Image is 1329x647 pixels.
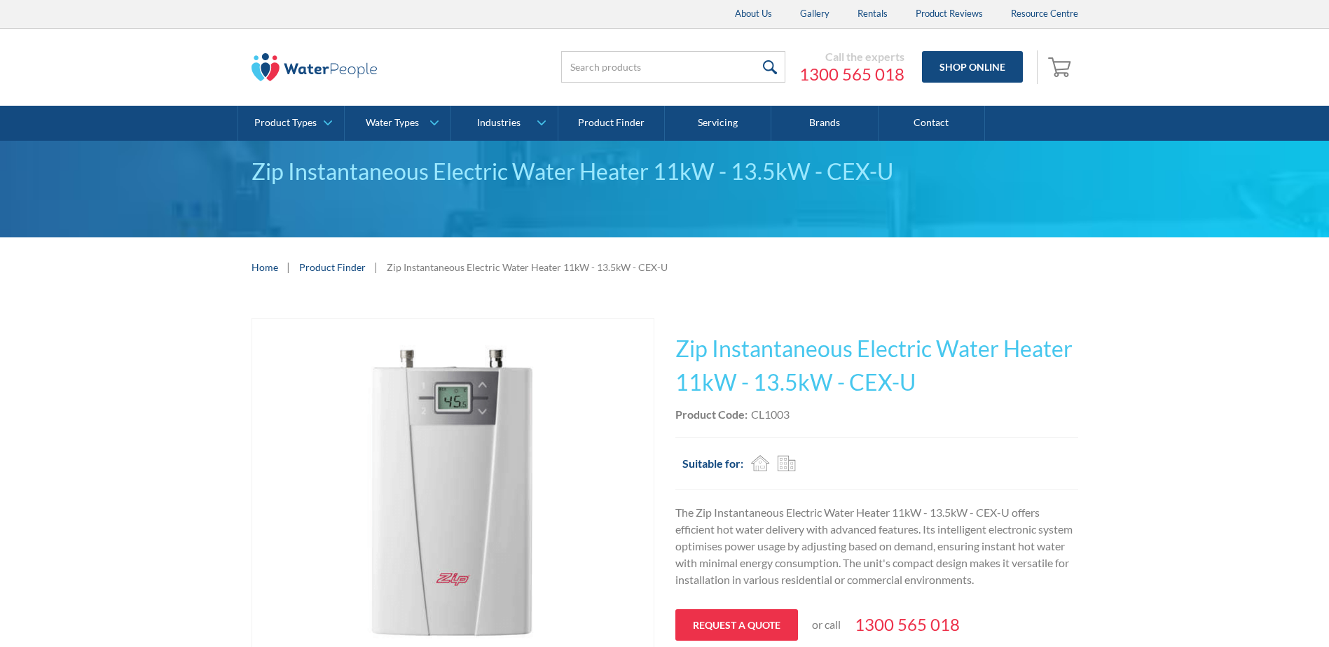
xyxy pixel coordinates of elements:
[477,117,521,129] div: Industries
[799,64,904,85] a: 1300 565 018
[252,155,1078,188] div: Zip Instantaneous Electric Water Heater 11kW - 13.5kW - CEX-U
[451,106,557,141] a: Industries
[252,53,378,81] img: The Water People
[558,106,665,141] a: Product Finder
[238,106,344,141] a: Product Types
[387,260,668,274] div: Zip Instantaneous Electric Water Heater 11kW - 13.5kW - CEX-U
[665,106,771,141] a: Servicing
[285,258,292,275] div: |
[675,609,798,641] a: Request a quote
[1045,50,1078,84] a: Open cart
[675,332,1078,399] h1: Zip Instantaneous Electric Water Heater 11kW - 13.5kW - CEX-U
[675,408,748,421] strong: Product Code:
[879,106,985,141] a: Contact
[299,260,366,274] a: Product Finder
[812,616,841,633] p: or call
[855,612,960,637] a: 1300 565 018
[682,455,743,472] h2: Suitable for:
[366,117,419,129] div: Water Types
[771,106,878,141] a: Brands
[345,106,450,141] a: Water Types
[799,50,904,64] div: Call the experts
[561,51,785,83] input: Search products
[751,406,790,423] div: CL1003
[373,258,380,275] div: |
[675,504,1078,588] p: The Zip Instantaneous Electric Water Heater 11kW - 13.5kW - CEX-U offers efficient hot water deli...
[1048,55,1075,78] img: shopping cart
[252,260,278,274] a: Home
[922,51,1023,83] a: Shop Online
[254,117,317,129] div: Product Types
